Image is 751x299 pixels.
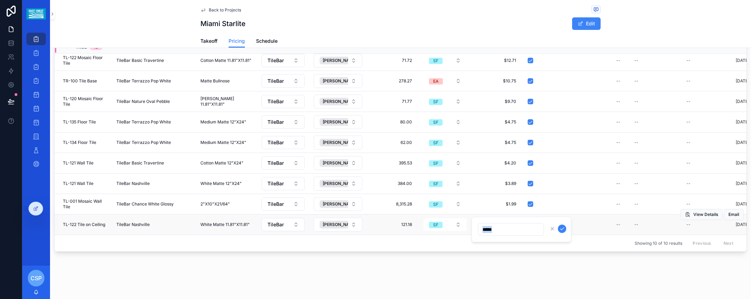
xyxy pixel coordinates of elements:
span: [PERSON_NAME] [323,222,357,227]
button: Select Button [262,54,305,67]
span: TileBar Chance White Glossy [116,201,174,207]
span: TL-121 Wall Tile [63,181,93,186]
div: -- [686,119,691,125]
span: White Matte 11.81"X11.81" [200,222,250,227]
button: Edit [572,17,601,30]
span: [PERSON_NAME] [323,119,357,125]
p: [DATE] [736,58,749,63]
span: TL-121 Wall Tile [63,160,93,166]
span: 278.27 [374,78,412,84]
span: Pricing [229,38,245,45]
div: -- [634,222,638,227]
span: TileBar Nature Oval Pebble [116,99,170,104]
span: $4.75 [478,119,516,125]
div: -- [634,58,638,63]
span: [PERSON_NAME] [323,58,357,63]
div: -- [616,201,620,207]
span: 62.00 [374,140,412,145]
button: Unselect 285 [320,180,367,187]
div: SF [433,119,438,126]
span: TileBar Terrazzo Pop White [116,119,171,125]
button: Select Button [423,116,467,128]
span: TileBar Terrazzo Pop White [116,78,171,84]
div: -- [616,160,620,166]
div: SF [433,99,438,105]
span: [PERSON_NAME] [323,201,357,207]
div: -- [634,99,638,104]
span: TileBar [267,160,284,167]
span: $12.71 [478,58,516,63]
span: TileBar [267,201,284,208]
span: [PERSON_NAME] [323,181,357,186]
span: TileBar Nashville [116,181,150,186]
div: -- [686,99,691,104]
button: Select Button [262,218,305,231]
div: -- [686,140,691,145]
span: TileBar Basic Travertine [116,58,164,63]
button: Select Button [423,198,467,210]
button: Unselect 285 [320,118,367,126]
button: Unselect 285 [320,139,367,146]
p: [DATE] [736,140,749,145]
p: [DATE] [736,181,749,186]
span: TL-134 Floor Tile [63,140,96,145]
span: Matte Bullnose [200,78,230,84]
p: [DATE] [736,160,749,166]
span: Schedule [256,38,278,45]
span: TileBar [267,139,284,146]
span: 71.77 [374,99,412,104]
p: [DATE] [736,201,749,207]
button: Select Button [314,115,362,129]
span: $4.20 [478,160,516,166]
span: [PERSON_NAME] [323,160,357,166]
span: $3.89 [478,181,516,186]
button: Select Button [314,177,362,191]
button: Select Button [314,218,362,232]
div: SF [433,201,438,208]
span: $10.75 [478,78,516,84]
button: Select Button [262,177,305,190]
span: 121.18 [374,222,412,227]
span: 80.00 [374,119,412,125]
button: Select Button [314,197,362,211]
div: -- [634,140,638,145]
h1: Miami Starlite [200,19,246,29]
div: -- [634,181,638,186]
span: TL-135 Floor Tile [63,119,96,125]
div: -- [616,58,620,63]
button: Select Button [423,218,467,231]
span: $1.99 [478,201,516,207]
button: Select Button [262,95,305,108]
div: -- [686,78,691,84]
div: SF [433,140,438,146]
button: Select Button [262,74,305,88]
p: [DATE] [736,119,749,125]
button: Select Button [314,156,362,170]
button: Unselect 285 [320,200,367,208]
span: Cotton Matte 11.81"X11.81" [200,58,251,63]
div: -- [686,222,691,227]
span: Cotton Matte 12"X24" [200,160,244,166]
p: [DATE] [736,99,749,104]
span: Takeoff [200,38,217,45]
button: Select Button [423,177,467,190]
span: TileBar [267,119,284,126]
span: Back to Projects [209,7,241,13]
div: SF [433,181,438,187]
button: Unselect 285 [320,159,367,167]
div: -- [616,78,620,84]
div: -- [686,201,691,207]
span: TileBar [267,98,284,105]
div: -- [616,181,620,186]
span: Medium Matte 12"X24" [200,140,246,145]
button: Select Button [262,136,305,149]
span: White Matte 12"X24" [200,181,242,186]
button: Select Button [314,136,362,149]
span: TR-100 Tile Base [63,78,97,84]
span: CSP [31,274,42,282]
span: TileBar Terrazzo Pop White [116,140,171,145]
a: Back to Projects [200,7,241,13]
div: -- [634,160,638,166]
button: Select Button [423,75,467,87]
span: [PERSON_NAME] [323,140,357,145]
